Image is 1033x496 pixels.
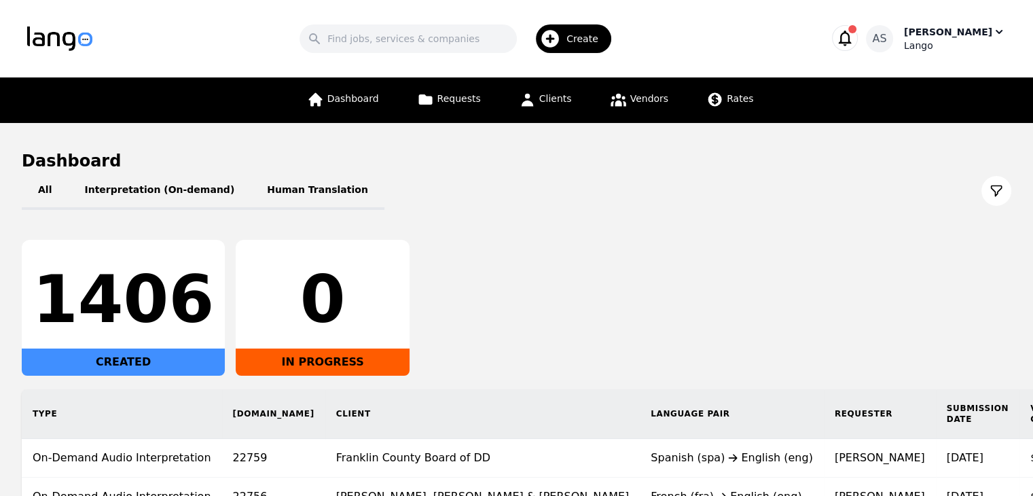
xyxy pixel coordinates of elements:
[409,77,489,123] a: Requests
[325,389,640,439] th: Client
[236,349,410,376] div: IN PROGRESS
[299,77,387,123] a: Dashboard
[602,77,676,123] a: Vendors
[247,267,399,332] div: 0
[824,439,936,478] td: [PERSON_NAME]
[22,439,222,478] td: On-Demand Audio Interpretation
[727,93,753,104] span: Rates
[437,93,481,104] span: Requests
[936,389,1019,439] th: Submission Date
[251,172,384,210] button: Human Translation
[904,25,992,39] div: [PERSON_NAME]
[904,39,1006,52] div: Lango
[222,389,325,439] th: [DOMAIN_NAME]
[22,172,68,210] button: All
[698,77,761,123] a: Rates
[22,389,222,439] th: Type
[22,349,225,376] div: CREATED
[640,389,824,439] th: Language Pair
[824,389,936,439] th: Requester
[325,439,640,478] td: Franklin County Board of DD
[68,172,251,210] button: Interpretation (On-demand)
[222,439,325,478] td: 22759
[300,24,517,53] input: Find jobs, services & companies
[872,31,886,47] span: AS
[22,150,1011,172] h1: Dashboard
[566,32,608,46] span: Create
[866,25,1006,52] button: AS[PERSON_NAME]Lango
[517,19,619,58] button: Create
[981,176,1011,206] button: Filter
[651,450,813,466] div: Spanish (spa) English (eng)
[33,267,214,332] div: 1406
[511,77,580,123] a: Clients
[947,451,983,464] time: [DATE]
[327,93,379,104] span: Dashboard
[27,26,92,51] img: Logo
[630,93,668,104] span: Vendors
[539,93,572,104] span: Clients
